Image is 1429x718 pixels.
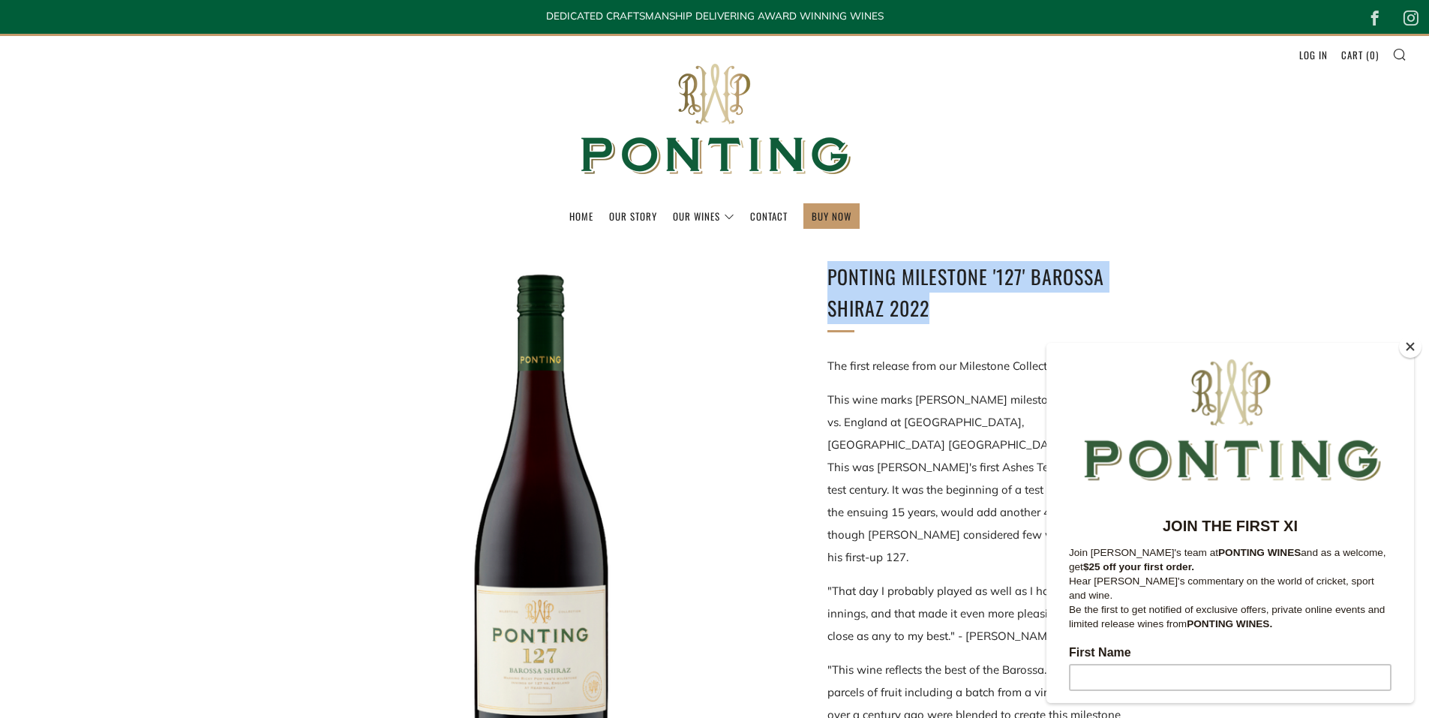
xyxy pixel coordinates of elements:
p: Hear [PERSON_NAME]'s commentary on the world of cricket, sport and wine. [23,231,345,260]
a: BUY NOW [812,204,851,228]
input: Subscribe [23,492,345,519]
a: Contact [750,204,788,228]
strong: JOIN THE FIRST XI [116,175,251,191]
a: Home [569,204,593,228]
img: Ponting Wines [565,36,865,203]
label: Last Name [23,366,345,384]
p: Be the first to get notified of exclusive offers, private online events and limited release wines... [23,260,345,288]
strong: JOIN THE FIRST XI [626,18,802,41]
strong: PONTING WINES [172,204,254,215]
p: Join [PERSON_NAME]'s team at and as a welcome, get [23,203,345,231]
span: 0 [1370,47,1376,62]
label: Email [23,429,345,447]
a: Cart (0) [1341,43,1379,67]
strong: $25 off your first order. [37,218,148,230]
h1: Ponting Milestone '127' Barossa Shiraz 2022 [827,261,1142,323]
button: SUBSCRIBE [17,59,1412,86]
label: First Name [23,303,345,321]
strong: PONTING WINES. [140,275,226,287]
a: Our Story [609,204,657,228]
button: Close [1399,335,1421,358]
a: Log in [1299,43,1328,67]
span: We will send you a confirmation email to subscribe. I agree to sign up to the Ponting Wines newsl... [23,537,336,602]
p: "That day I probably played as well as I have in any test innings, and that made it even more ple... [827,580,1142,647]
p: The first release from our Milestone Collection. [827,355,1142,377]
p: This wine marks [PERSON_NAME] milestone innings of 127 vs. England at [GEOGRAPHIC_DATA], [GEOGRAP... [827,389,1142,569]
a: Our Wines [673,204,734,228]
